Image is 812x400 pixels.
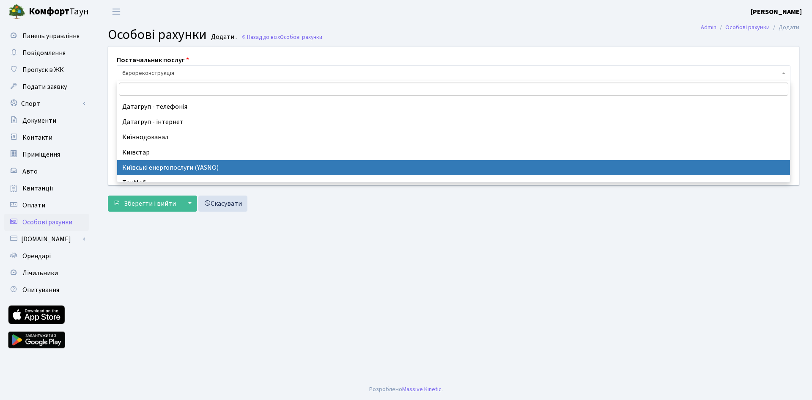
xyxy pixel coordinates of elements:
[369,385,443,394] div: Розроблено .
[4,146,89,163] a: Приміщення
[22,184,53,193] span: Квитанції
[117,160,790,175] li: Київські енергопослуги (YASNO)
[4,61,89,78] a: Пропуск в ЖК
[241,33,322,41] a: Назад до всіхОсобові рахунки
[4,44,89,61] a: Повідомлення
[22,218,72,227] span: Особові рахунки
[22,167,38,176] span: Авто
[4,248,89,265] a: Орендарі
[117,175,790,190] li: ТриМоб
[8,3,25,20] img: logo.png
[198,196,247,212] a: Скасувати
[402,385,442,394] a: Massive Kinetic
[4,180,89,197] a: Квитанції
[117,114,790,130] li: Датагруп - інтернет
[4,214,89,231] a: Особові рахунки
[4,281,89,298] a: Опитування
[4,163,89,180] a: Авто
[106,5,127,19] button: Переключити навігацію
[280,33,322,41] span: Особові рахунки
[209,33,237,41] small: Додати .
[4,112,89,129] a: Документи
[117,130,790,145] li: Київводоканал
[4,265,89,281] a: Лічильники
[29,5,89,19] span: Таун
[4,197,89,214] a: Оплати
[122,69,780,77] span: Єврореконструкція
[22,133,52,142] span: Контакти
[770,23,799,32] li: Додати
[22,116,56,125] span: Документи
[22,82,67,91] span: Подати заявку
[117,65,790,81] span: Єврореконструкція
[117,99,790,114] li: Датагруп - телефонія
[22,65,64,74] span: Пропуск в ЖК
[4,28,89,44] a: Панель управління
[4,78,89,95] a: Подати заявку
[701,23,716,32] a: Admin
[4,231,89,248] a: [DOMAIN_NAME]
[4,129,89,146] a: Контакти
[22,150,60,159] span: Приміщення
[725,23,770,32] a: Особові рахунки
[22,201,45,210] span: Оплати
[22,31,80,41] span: Панель управління
[22,251,51,261] span: Орендарі
[29,5,69,18] b: Комфорт
[688,19,812,36] nav: breadcrumb
[108,25,207,44] span: Особові рахунки
[117,145,790,160] li: Київстар
[22,48,66,58] span: Повідомлення
[124,199,176,208] span: Зберегти і вийти
[22,268,58,278] span: Лічильники
[22,285,59,295] span: Опитування
[108,196,181,212] button: Зберегти і вийти
[4,95,89,112] a: Спорт
[751,7,802,17] a: [PERSON_NAME]
[117,55,189,65] label: Постачальник послуг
